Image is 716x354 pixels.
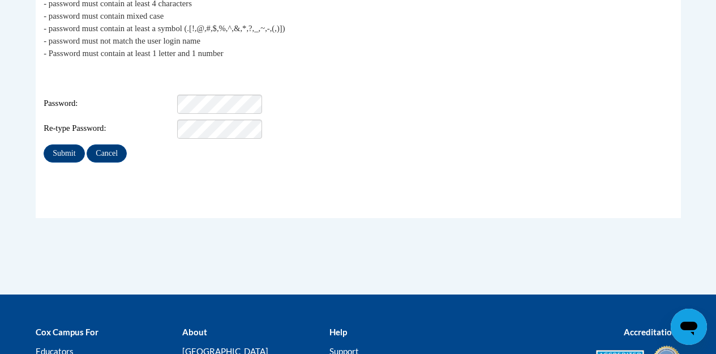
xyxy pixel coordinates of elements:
b: About [182,327,207,337]
iframe: Button to launch messaging window [671,309,707,345]
b: Accreditations [624,327,681,337]
b: Cox Campus For [36,327,98,337]
input: Submit [44,144,84,163]
input: Cancel [87,144,127,163]
b: Help [329,327,347,337]
span: Re-type Password: [44,122,175,135]
span: Password: [44,97,175,110]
